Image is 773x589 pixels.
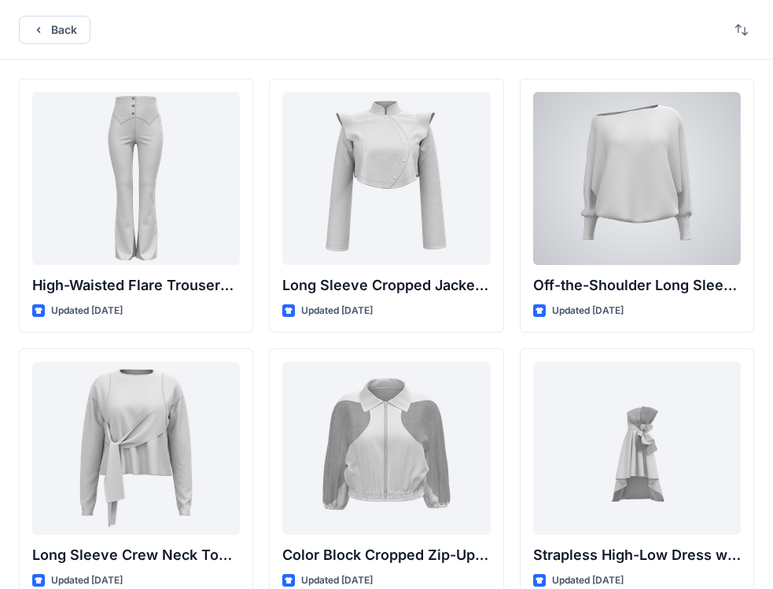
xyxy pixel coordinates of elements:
[282,544,490,566] p: Color Block Cropped Zip-Up Jacket with Sheer Sleeves
[32,362,240,535] a: Long Sleeve Crew Neck Top with Asymmetrical Tie Detail
[282,274,490,296] p: Long Sleeve Cropped Jacket with Mandarin Collar and Shoulder Detail
[19,16,90,44] button: Back
[282,362,490,535] a: Color Block Cropped Zip-Up Jacket with Sheer Sleeves
[552,572,624,589] p: Updated [DATE]
[552,303,624,319] p: Updated [DATE]
[301,572,373,589] p: Updated [DATE]
[32,274,240,296] p: High-Waisted Flare Trousers with Button Detail
[301,303,373,319] p: Updated [DATE]
[533,92,741,265] a: Off-the-Shoulder Long Sleeve Top
[282,92,490,265] a: Long Sleeve Cropped Jacket with Mandarin Collar and Shoulder Detail
[51,303,123,319] p: Updated [DATE]
[533,362,741,535] a: Strapless High-Low Dress with Side Bow Detail
[51,572,123,589] p: Updated [DATE]
[533,274,741,296] p: Off-the-Shoulder Long Sleeve Top
[32,544,240,566] p: Long Sleeve Crew Neck Top with Asymmetrical Tie Detail
[32,92,240,265] a: High-Waisted Flare Trousers with Button Detail
[533,544,741,566] p: Strapless High-Low Dress with Side Bow Detail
